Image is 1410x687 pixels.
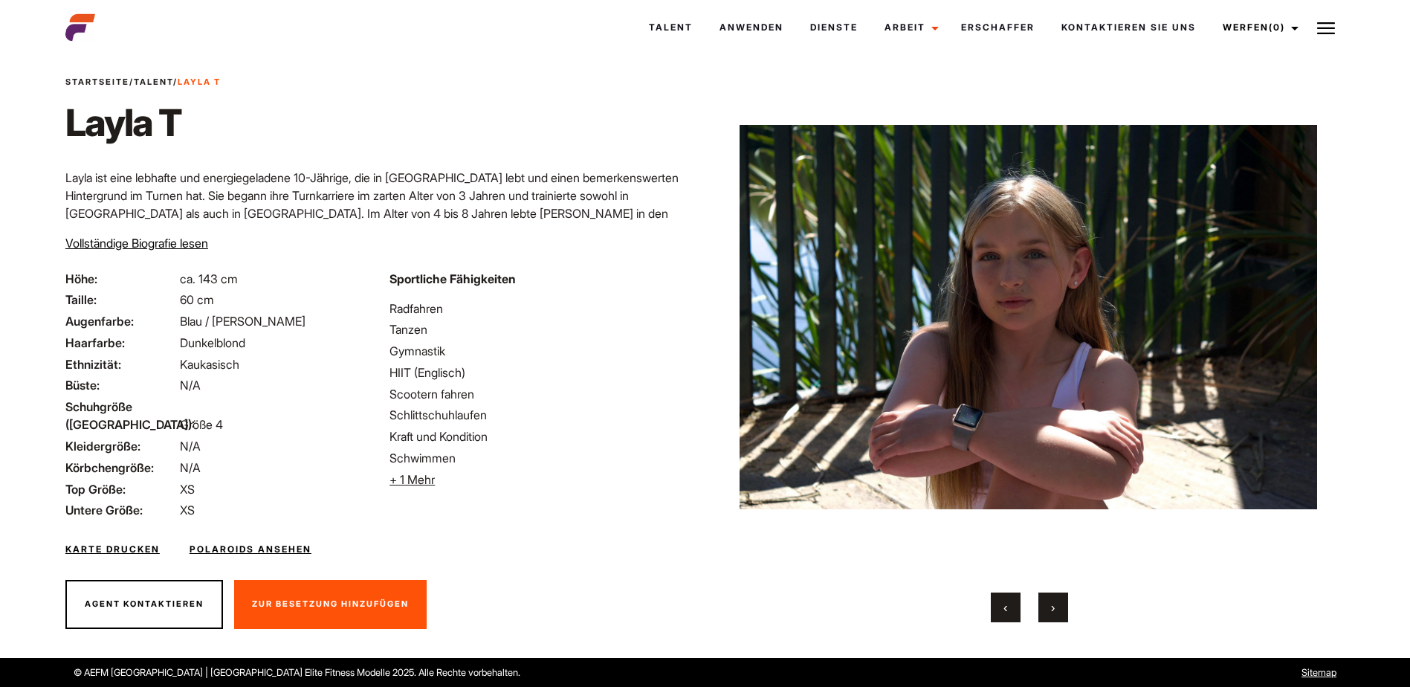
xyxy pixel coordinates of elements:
button: Agent kontaktieren [65,580,223,629]
li: Scootern fahren [389,385,696,403]
span: 60 cm [180,292,214,307]
span: Vollständige Biografie lesen [65,236,208,251]
li: HIIT (Englisch) [389,364,696,381]
a: Startseite [65,77,129,87]
span: Blau / [PERSON_NAME] [180,314,305,329]
a: Erschaffer [948,7,1048,48]
a: Karte drucken [65,543,160,556]
img: image9 2 [740,59,1316,575]
strong: Layla T [178,77,221,87]
a: Polaroids ansehen [190,543,311,556]
li: Radfahren [389,300,696,317]
a: Anwenden [706,7,797,48]
span: Nächster [1051,600,1055,615]
li: Gymnastik [389,342,696,360]
span: ca. 143 cm [180,271,238,286]
button: Zur Besetzung hinzufügen [234,580,427,629]
span: Taille: [65,291,177,309]
span: Schuhgröße ([GEOGRAPHIC_DATA]): [65,398,177,433]
span: Körbchengröße: [65,459,177,477]
span: N/A [180,439,201,454]
font: Werfen [1223,22,1269,33]
span: Büste: [65,376,177,394]
span: Zur Besetzung hinzufügen [252,599,409,609]
a: Talent [636,7,706,48]
a: Talent [134,77,173,87]
span: + 1 Mehr [389,472,435,487]
p: Layla ist eine lebhafte und energiegeladene 10-Jährige, die in [GEOGRAPHIC_DATA] lebt und einen b... [65,169,696,276]
li: Schlittschuhlaufen [389,406,696,424]
a: Sitemap [1301,667,1336,678]
span: Kaukasisch [180,357,239,372]
span: / / [65,76,221,88]
img: Burger-Symbol [1317,19,1335,37]
span: Top Größe: [65,480,177,498]
span: (0) [1269,22,1285,33]
span: Ethnizität: [65,355,177,373]
span: N/A [180,460,201,475]
span: Kleidergröße: [65,437,177,455]
a: Werfen(0) [1209,7,1307,48]
button: Vollständige Biografie lesen [65,234,208,252]
li: Kraft und Kondition [389,428,696,445]
li: Schwimmen [389,449,696,467]
span: XS [180,482,195,497]
span: Höhe: [65,270,177,288]
img: cropped-aefm-brand-fav-22-square.png [65,13,95,42]
span: Vorhergehend [1003,600,1007,615]
li: Tanzen [389,320,696,338]
span: Größe 4 [180,417,223,432]
a: Kontaktieren Sie uns [1048,7,1209,48]
a: Dienste [797,7,871,48]
h1: Layla T [65,100,221,145]
span: Haarfarbe: [65,334,177,352]
a: Arbeit [871,7,948,48]
span: Augenfarbe: [65,312,177,330]
p: © AEFM [GEOGRAPHIC_DATA] | [GEOGRAPHIC_DATA] Elite Fitness Modelle 2025. Alle Rechte vorbehalten. [74,665,803,680]
span: N/A [180,378,201,393]
span: Dunkelblond [180,335,245,350]
span: Untere Größe: [65,501,177,519]
strong: Sportliche Fähigkeiten [389,271,516,286]
span: XS [180,503,195,517]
